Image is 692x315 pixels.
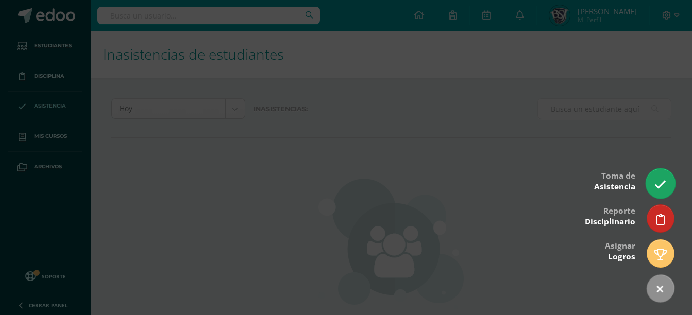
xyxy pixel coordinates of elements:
[585,216,635,227] span: Disciplinario
[605,234,635,267] div: Asignar
[594,181,635,192] span: Asistencia
[594,164,635,197] div: Toma de
[585,199,635,232] div: Reporte
[608,251,635,262] span: Logros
